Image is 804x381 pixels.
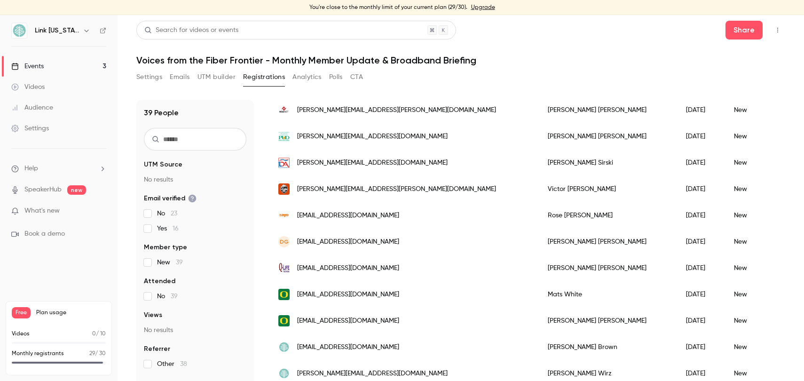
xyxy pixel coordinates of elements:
button: Emails [170,70,189,85]
img: oregonstate.edu [278,183,290,195]
div: [DATE] [677,229,725,255]
button: Share [725,21,763,40]
span: No [157,292,178,301]
img: Link Oregon [12,23,27,38]
span: 0 [92,331,96,337]
div: New [725,176,784,202]
p: No results [144,175,246,184]
span: [EMAIL_ADDRESS][DOMAIN_NAME] [297,263,399,273]
span: [PERSON_NAME][EMAIL_ADDRESS][DOMAIN_NAME] [297,132,448,142]
div: [DATE] [677,150,725,176]
li: help-dropdown-opener [11,164,106,174]
span: Help [24,164,38,174]
div: New [725,255,784,281]
img: noanet.net [278,104,290,116]
div: [DATE] [677,308,725,334]
span: UTM Source [144,160,182,169]
div: Audience [11,103,53,112]
span: Email verified [144,194,197,203]
div: Victor [PERSON_NAME] [538,176,677,202]
span: [PERSON_NAME][EMAIL_ADDRESS][PERSON_NAME][DOMAIN_NAME] [297,105,496,115]
div: [PERSON_NAME] [PERSON_NAME] [538,97,677,123]
button: Settings [136,70,162,85]
span: Views [144,310,162,320]
span: What's new [24,206,60,216]
span: Yes [157,224,179,233]
span: [EMAIL_ADDRESS][DOMAIN_NAME] [297,211,399,221]
span: 16 [173,225,179,232]
span: [PERSON_NAME][EMAIL_ADDRESS][PERSON_NAME][DOMAIN_NAME] [297,184,496,194]
iframe: Noticeable Trigger [95,207,106,215]
div: [PERSON_NAME] [PERSON_NAME] [538,123,677,150]
a: SpeakerHub [24,185,62,195]
button: UTM builder [197,70,236,85]
span: Free [12,307,31,318]
img: linkoregon.org [278,368,290,379]
button: Registrations [243,70,285,85]
div: [PERSON_NAME] [PERSON_NAME] [538,308,677,334]
div: New [725,281,784,308]
section: facet-groups [144,160,246,369]
div: Rose [PERSON_NAME] [538,202,677,229]
div: [DATE] [677,97,725,123]
div: [DATE] [677,281,725,308]
div: [PERSON_NAME] Brown [538,334,677,360]
div: [PERSON_NAME] Sirski [538,150,677,176]
span: 29 [89,351,95,357]
img: nwascopud.org [278,131,290,142]
div: Events [11,62,44,71]
button: Polls [329,70,343,85]
div: New [725,229,784,255]
span: Plan usage [36,309,106,317]
button: CTA [350,70,363,85]
span: [EMAIL_ADDRESS][DOMAIN_NAME] [297,290,399,300]
div: Mats White [538,281,677,308]
span: DG [280,238,289,246]
div: New [725,150,784,176]
h1: Voices from the Fiber Frontier - Monthly Member Update & Broadband Briefing [136,55,785,66]
div: [PERSON_NAME] [PERSON_NAME] [538,255,677,281]
div: [PERSON_NAME] [PERSON_NAME] [538,229,677,255]
div: New [725,202,784,229]
img: zayo.com [278,210,290,221]
div: [DATE] [677,123,725,150]
span: 23 [171,210,177,217]
p: / 30 [89,349,106,358]
span: [EMAIL_ADDRESS][DOMAIN_NAME] [297,316,399,326]
div: Search for videos or events [144,25,238,35]
div: New [725,334,784,360]
p: No results [144,325,246,335]
p: / 10 [92,330,106,338]
div: New [725,308,784,334]
span: new [67,185,86,195]
a: Upgrade [471,4,495,11]
span: Member type [144,243,187,252]
div: New [725,123,784,150]
span: 39 [176,259,183,266]
img: linkoregon.org [278,341,290,353]
div: [DATE] [677,202,725,229]
span: New [157,258,183,267]
p: Videos [12,330,30,338]
span: 39 [171,293,178,300]
div: Videos [11,82,45,92]
img: uoregon.edu [278,315,290,326]
div: Settings [11,124,49,133]
p: Monthly registrants [12,349,64,358]
div: New [725,97,784,123]
div: [DATE] [677,334,725,360]
span: [PERSON_NAME][EMAIL_ADDRESS][DOMAIN_NAME] [297,369,448,379]
button: Analytics [292,70,322,85]
img: learndesignapply.com [278,157,290,168]
div: [DATE] [677,255,725,281]
span: Referrer [144,344,170,354]
span: [PERSON_NAME][EMAIL_ADDRESS][DOMAIN_NAME] [297,158,448,168]
div: [DATE] [677,176,725,202]
span: [EMAIL_ADDRESS][DOMAIN_NAME] [297,342,399,352]
span: No [157,209,177,218]
span: 38 [180,361,187,367]
span: Book a demo [24,229,65,239]
img: uoregon.edu [278,289,290,300]
h6: Link [US_STATE] [35,26,79,35]
img: qlife.net [278,262,290,274]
